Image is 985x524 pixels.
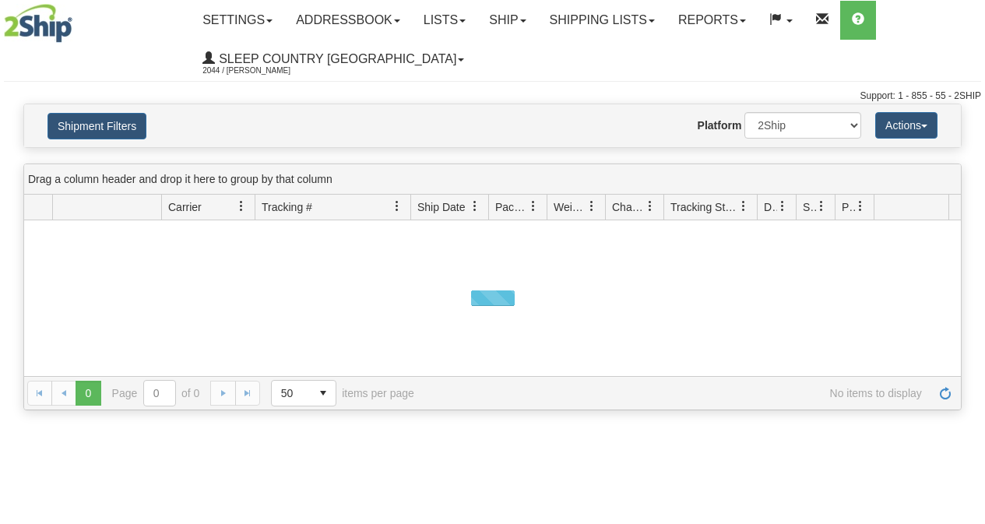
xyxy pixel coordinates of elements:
button: Shipment Filters [47,113,146,139]
span: select [311,381,336,406]
span: Ship Date [417,199,465,215]
div: grid grouping header [24,164,961,195]
a: Carrier filter column settings [228,193,255,220]
a: Refresh [933,381,958,406]
a: Ship Date filter column settings [462,193,488,220]
span: Tracking # [262,199,312,215]
img: logo2044.jpg [4,4,72,43]
span: Page sizes drop down [271,380,336,406]
a: Lists [412,1,477,40]
span: 50 [281,385,301,401]
a: Shipment Issues filter column settings [808,193,835,220]
a: Ship [477,1,537,40]
span: Weight [554,199,586,215]
a: Settings [191,1,284,40]
iframe: chat widget [949,182,983,341]
span: Page 0 [76,381,100,406]
span: items per page [271,380,414,406]
a: Weight filter column settings [579,193,605,220]
a: Tracking Status filter column settings [730,193,757,220]
span: No items to display [436,387,922,399]
a: Sleep Country [GEOGRAPHIC_DATA] 2044 / [PERSON_NAME] [191,40,476,79]
a: Reports [667,1,758,40]
label: Platform [698,118,742,133]
a: Addressbook [284,1,412,40]
a: Delivery Status filter column settings [769,193,796,220]
span: 2044 / [PERSON_NAME] [202,63,319,79]
div: Support: 1 - 855 - 55 - 2SHIP [4,90,981,103]
span: Page of 0 [112,380,200,406]
span: Charge [612,199,645,215]
a: Packages filter column settings [520,193,547,220]
a: Charge filter column settings [637,193,663,220]
span: Pickup Status [842,199,855,215]
span: Shipment Issues [803,199,816,215]
span: Carrier [168,199,202,215]
a: Shipping lists [538,1,667,40]
span: Delivery Status [764,199,777,215]
a: Tracking # filter column settings [384,193,410,220]
span: Sleep Country [GEOGRAPHIC_DATA] [215,52,456,65]
button: Actions [875,112,938,139]
span: Tracking Status [670,199,738,215]
span: Packages [495,199,528,215]
a: Pickup Status filter column settings [847,193,874,220]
